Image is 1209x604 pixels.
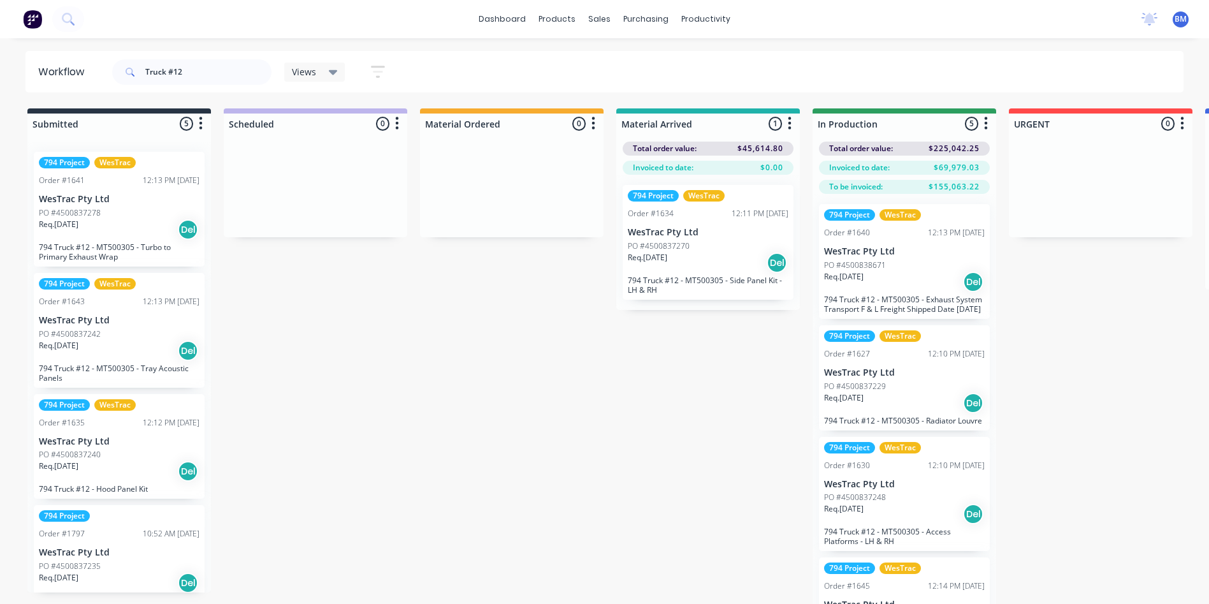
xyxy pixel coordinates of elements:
p: PO #4500837235 [39,561,101,572]
div: 794 Project [824,442,875,453]
span: Views [292,65,316,78]
span: $45,614.80 [737,143,783,154]
div: Del [178,573,198,593]
div: 794 Project [39,278,90,290]
p: WesTrac Pty Ltd [628,227,788,238]
span: To be invoiced: [829,181,883,193]
p: WesTrac Pty Ltd [39,436,199,447]
div: Order #1627 [824,348,870,360]
span: Total order value: [829,143,893,154]
div: purchasing [617,10,675,29]
div: 12:12 PM [DATE] [143,417,199,429]
p: WesTrac Pty Ltd [39,194,199,205]
p: Req. [DATE] [824,392,864,404]
div: products [532,10,582,29]
div: WesTrac [880,330,921,342]
p: 794 Truck #12 - MT500305 - Tray Acoustic Panels [39,364,199,383]
p: 794 Truck #12 - MT500305 - Radiator Louvre [824,416,985,425]
p: 794 Truck #12 - MT500305 - Turbo to Primary Exhaust Wrap [39,242,199,261]
p: WesTrac Pty Ltd [824,367,985,378]
img: Factory [23,10,42,29]
p: PO #4500837229 [824,381,886,392]
p: 794 Truck #12 - MT500305 - Access Platforms - LH & RH [824,527,985,546]
div: 794 ProjectWesTracOrder #162712:10 PM [DATE]WesTrac Pty LtdPO #4500837229Req.[DATE]Del794 Truck #... [819,325,990,431]
div: 12:11 PM [DATE] [732,208,788,219]
div: 794 Project [39,157,90,168]
div: 794 Project [824,563,875,574]
div: Del [963,393,983,413]
p: WesTrac Pty Ltd [39,547,199,558]
p: WesTrac Pty Ltd [824,479,985,490]
div: 794 ProjectWesTracOrder #163012:10 PM [DATE]WesTrac Pty LtdPO #4500837248Req.[DATE]Del794 Truck #... [819,437,990,552]
p: WesTrac Pty Ltd [824,246,985,257]
span: Invoiced to date: [633,162,693,173]
div: Del [963,504,983,524]
p: WesTrac Pty Ltd [39,315,199,326]
div: WesTrac [94,278,136,290]
div: 794 Project [628,190,679,202]
div: Order #1645 [824,580,870,592]
p: PO #4500838671 [824,260,886,271]
div: Order #1634 [628,208,674,219]
a: dashboard [472,10,532,29]
span: BM [1175,13,1187,25]
span: $69,979.03 [934,162,980,173]
div: Order #1635 [39,417,85,429]
p: PO #4500837270 [628,240,690,252]
div: 794 ProjectWesTracOrder #163412:11 PM [DATE]WesTrac Pty LtdPO #4500837270Req.[DATE]Del794 Truck #... [623,185,793,300]
div: Del [963,272,983,292]
div: Del [178,219,198,240]
div: WesTrac [880,442,921,453]
div: 12:13 PM [DATE] [143,296,199,307]
div: 794 Project [824,330,875,342]
div: 12:13 PM [DATE] [928,227,985,239]
div: WesTrac [880,209,921,221]
div: 12:13 PM [DATE] [143,175,199,186]
span: $0.00 [760,162,783,173]
p: Req. [DATE] [39,340,78,351]
div: productivity [675,10,737,29]
div: WesTrac [880,563,921,574]
div: 10:52 AM [DATE] [143,528,199,540]
div: Order #1643 [39,296,85,307]
div: Del [767,253,787,273]
p: Req. [DATE] [628,252,667,263]
p: Req. [DATE] [39,219,78,230]
div: 794 ProjectWesTracOrder #163512:12 PM [DATE]WesTrac Pty LtdPO #4500837240Req.[DATE]Del794 Truck #... [34,394,205,499]
div: WesTrac [683,190,725,202]
p: PO #4500837242 [39,328,101,340]
div: 794 ProjectWesTracOrder #164312:13 PM [DATE]WesTrac Pty LtdPO #4500837242Req.[DATE]Del794 Truck #... [34,273,205,388]
p: 794 Truck #12 - MT500305 - Side Panel Kit - LH & RH [628,276,788,295]
p: Req. [DATE] [824,503,864,515]
input: Search for orders... [145,59,271,85]
div: 794 Project [39,399,90,411]
p: Req. [DATE] [824,271,864,283]
p: 794 Truck #12 - Hood Panel Kit [39,484,199,494]
div: 12:10 PM [DATE] [928,460,985,471]
span: Invoiced to date: [829,162,890,173]
div: 794 ProjectWesTracOrder #164012:13 PM [DATE]WesTrac Pty LtdPO #4500838671Req.[DATE]Del794 Truck #... [819,204,990,319]
p: Req. [DATE] [39,572,78,584]
span: $155,063.22 [929,181,980,193]
span: Total order value: [633,143,697,154]
div: 12:10 PM [DATE] [928,348,985,360]
div: Del [178,461,198,482]
p: PO #4500837278 [39,207,101,219]
p: PO #4500837240 [39,449,101,460]
div: 12:14 PM [DATE] [928,580,985,592]
div: 794 Project [824,209,875,221]
div: Order #1640 [824,227,870,239]
div: WesTrac [94,399,136,411]
div: Order #1641 [39,175,85,186]
span: $225,042.25 [929,143,980,154]
p: PO #4500837248 [824,492,886,503]
div: 794 ProjectWesTracOrder #164112:13 PM [DATE]WesTrac Pty LtdPO #4500837278Req.[DATE]Del794 Truck #... [34,152,205,267]
p: 794 Truck #12 - MT500305 - Exhaust System Transport F & L Freight Shipped Date [DATE] [824,295,985,314]
div: WesTrac [94,157,136,168]
div: sales [582,10,617,29]
p: Req. [DATE] [39,460,78,472]
div: Order #1797 [39,528,85,540]
div: 794 Project [39,510,90,522]
div: Del [178,341,198,361]
div: Order #1630 [824,460,870,471]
